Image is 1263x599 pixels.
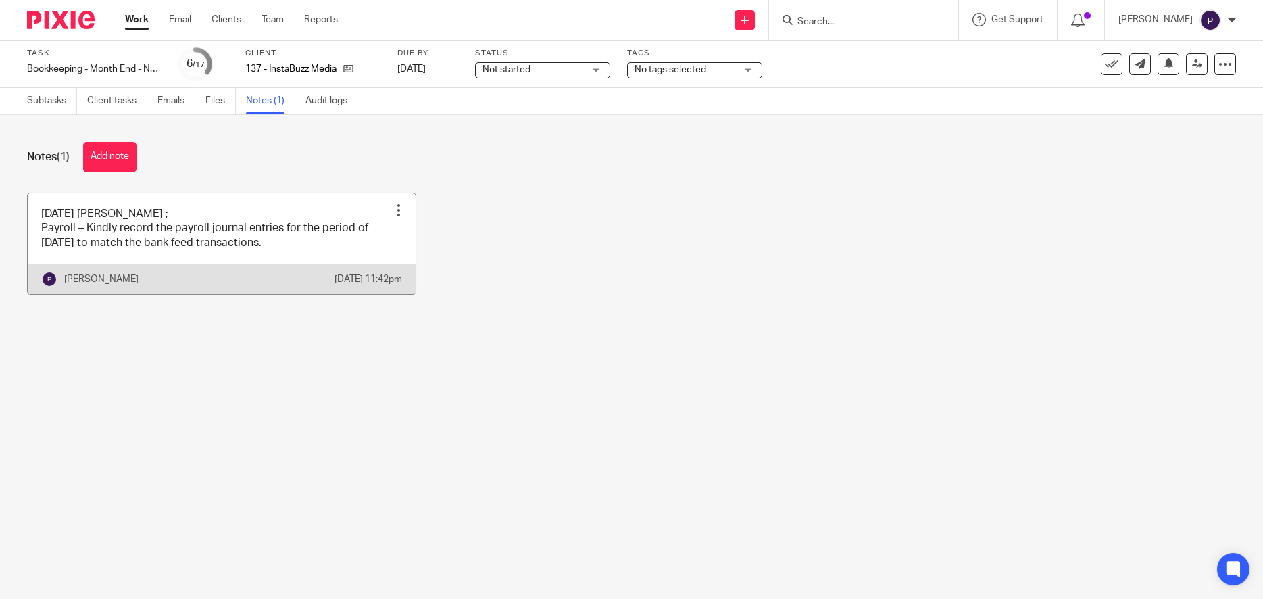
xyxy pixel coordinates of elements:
span: Get Support [991,15,1043,24]
label: Due by [397,48,458,59]
label: Status [475,48,610,59]
p: [PERSON_NAME] [1118,13,1193,26]
img: svg%3E [41,271,57,287]
span: Not started [482,65,530,74]
h1: Notes [27,150,70,164]
div: 6 [187,56,205,72]
a: Email [169,13,191,26]
img: svg%3E [1199,9,1221,31]
a: Team [262,13,284,26]
p: 137 - InstaBuzz Media [245,62,337,76]
label: Task [27,48,162,59]
small: /17 [193,61,205,68]
div: Bookkeeping - Month End - No monthly meeting [27,62,162,76]
a: Clients [212,13,241,26]
label: Tags [627,48,762,59]
button: Add note [83,142,137,172]
img: Pixie [27,11,95,29]
p: [DATE] 11:42pm [335,272,402,286]
input: Search [796,16,918,28]
a: Client tasks [87,88,147,114]
a: Emails [157,88,195,114]
a: Audit logs [305,88,357,114]
span: No tags selected [635,65,706,74]
a: Files [205,88,236,114]
span: [DATE] [397,64,426,74]
p: [PERSON_NAME] [64,272,139,286]
a: Subtasks [27,88,77,114]
span: (1) [57,151,70,162]
label: Client [245,48,380,59]
a: Notes (1) [246,88,295,114]
a: Reports [304,13,338,26]
a: Work [125,13,149,26]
